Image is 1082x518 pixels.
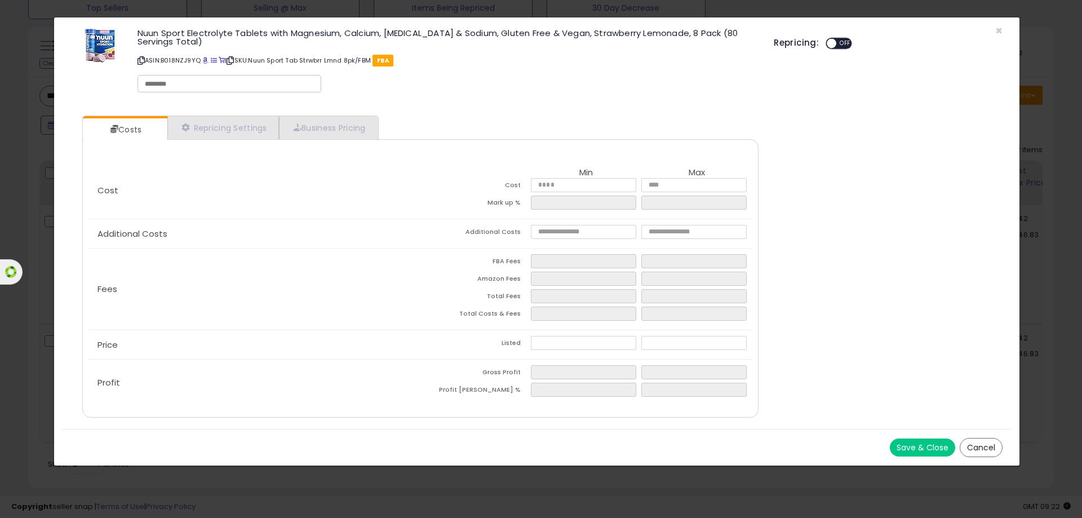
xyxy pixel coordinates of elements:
[420,336,531,353] td: Listed
[641,168,752,178] th: Max
[88,186,420,195] p: Cost
[138,29,757,46] h3: Nuun Sport Electrolyte Tablets with Magnesium, Calcium, [MEDICAL_DATA] & Sodium, Gluten Free & Ve...
[420,307,531,324] td: Total Costs & Fees
[167,116,279,139] a: Repricing Settings
[960,438,1003,457] button: Cancel
[83,118,166,141] a: Costs
[88,378,420,387] p: Profit
[531,168,641,178] th: Min
[88,285,420,294] p: Fees
[138,51,757,69] p: ASIN: B018NZJ9YQ | SKU: Nuun Sport Tab Strwbrr Lmnd 8pk/FBM
[420,272,531,289] td: Amazon Fees
[774,38,819,47] h5: Repricing:
[279,116,377,139] a: Business Pricing
[420,196,531,213] td: Mark up %
[836,39,854,48] span: OFF
[219,56,225,65] a: Your listing only
[420,178,531,196] td: Cost
[211,56,217,65] a: All offer listings
[890,439,955,457] button: Save & Close
[202,56,209,65] a: BuyBox page
[83,29,117,63] img: 51X2tyoUXdL._SL60_.jpg
[420,225,531,242] td: Additional Costs
[420,254,531,272] td: FBA Fees
[88,340,420,349] p: Price
[420,289,531,307] td: Total Fees
[995,23,1003,39] span: ×
[373,55,393,67] span: FBA
[420,365,531,383] td: Gross Profit
[420,383,531,400] td: Profit [PERSON_NAME] %
[88,229,420,238] p: Additional Costs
